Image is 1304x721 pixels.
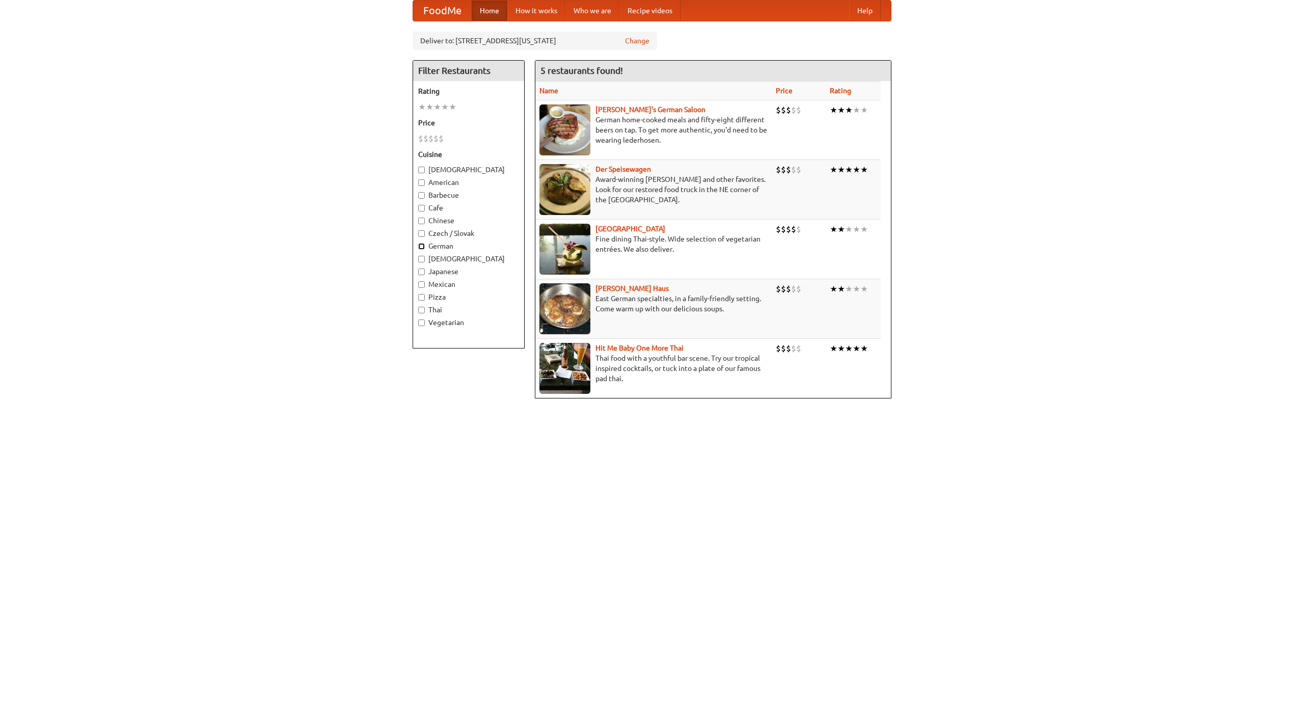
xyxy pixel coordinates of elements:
a: Price [776,87,793,95]
div: Deliver to: [STREET_ADDRESS][US_STATE] [413,32,657,50]
a: [PERSON_NAME]'s German Saloon [595,105,705,114]
li: ★ [845,343,853,354]
li: ★ [845,104,853,116]
input: Czech / Slovak [418,230,425,237]
li: $ [791,164,796,175]
p: Fine dining Thai-style. Wide selection of vegetarian entrées. We also deliver. [539,234,768,254]
li: $ [433,133,439,144]
li: ★ [853,283,860,295]
li: ★ [853,224,860,235]
input: [DEMOGRAPHIC_DATA] [418,256,425,262]
li: $ [776,164,781,175]
li: ★ [449,101,456,113]
li: ★ [860,104,868,116]
a: [GEOGRAPHIC_DATA] [595,225,665,233]
a: FoodMe [413,1,472,21]
li: $ [796,283,801,295]
label: Mexican [418,279,519,289]
li: $ [781,104,786,116]
a: Der Speisewagen [595,165,651,173]
li: ★ [433,101,441,113]
input: Mexican [418,281,425,288]
input: American [418,179,425,186]
label: Vegetarian [418,317,519,328]
li: $ [791,224,796,235]
label: Barbecue [418,190,519,200]
li: $ [791,343,796,354]
li: $ [781,343,786,354]
li: ★ [830,104,837,116]
li: ★ [837,224,845,235]
li: ★ [860,224,868,235]
input: Chinese [418,218,425,224]
li: ★ [853,164,860,175]
img: kohlhaus.jpg [539,283,590,334]
li: ★ [830,224,837,235]
li: $ [781,224,786,235]
img: speisewagen.jpg [539,164,590,215]
h4: Filter Restaurants [413,61,524,81]
label: Thai [418,305,519,315]
li: $ [796,104,801,116]
input: Japanese [418,269,425,275]
li: $ [791,104,796,116]
li: $ [776,104,781,116]
input: Barbecue [418,192,425,199]
a: Rating [830,87,851,95]
li: $ [423,133,428,144]
input: Vegetarian [418,319,425,326]
li: ★ [837,343,845,354]
a: [PERSON_NAME] Haus [595,284,669,292]
p: Award-winning [PERSON_NAME] and other favorites. Look for our restored food truck in the NE corne... [539,174,768,205]
li: $ [776,224,781,235]
li: ★ [860,343,868,354]
li: $ [776,283,781,295]
a: Hit Me Baby One More Thai [595,344,684,352]
li: ★ [845,283,853,295]
li: ★ [845,224,853,235]
li: $ [428,133,433,144]
label: Chinese [418,216,519,226]
li: ★ [860,283,868,295]
label: [DEMOGRAPHIC_DATA] [418,254,519,264]
p: East German specialties, in a family-friendly setting. Come warm up with our delicious soups. [539,293,768,314]
li: $ [796,343,801,354]
li: $ [786,283,791,295]
li: ★ [860,164,868,175]
li: $ [786,343,791,354]
li: ★ [830,164,837,175]
li: ★ [853,104,860,116]
li: $ [796,224,801,235]
input: Cafe [418,205,425,211]
li: $ [439,133,444,144]
img: babythai.jpg [539,343,590,394]
a: Recipe videos [619,1,681,21]
li: ★ [418,101,426,113]
li: ★ [853,343,860,354]
label: American [418,177,519,188]
li: ★ [426,101,433,113]
ng-pluralize: 5 restaurants found! [540,66,623,75]
input: Pizza [418,294,425,301]
li: $ [418,133,423,144]
input: [DEMOGRAPHIC_DATA] [418,167,425,173]
li: $ [781,164,786,175]
li: ★ [441,101,449,113]
img: esthers.jpg [539,104,590,155]
p: German home-cooked meals and fifty-eight different beers on tap. To get more authentic, you'd nee... [539,115,768,145]
a: Home [472,1,507,21]
h5: Price [418,118,519,128]
li: ★ [830,283,837,295]
li: ★ [837,164,845,175]
label: Japanese [418,266,519,277]
p: Thai food with a youthful bar scene. Try our tropical inspired cocktails, or tuck into a plate of... [539,353,768,384]
input: German [418,243,425,250]
li: ★ [845,164,853,175]
li: $ [786,224,791,235]
a: How it works [507,1,565,21]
